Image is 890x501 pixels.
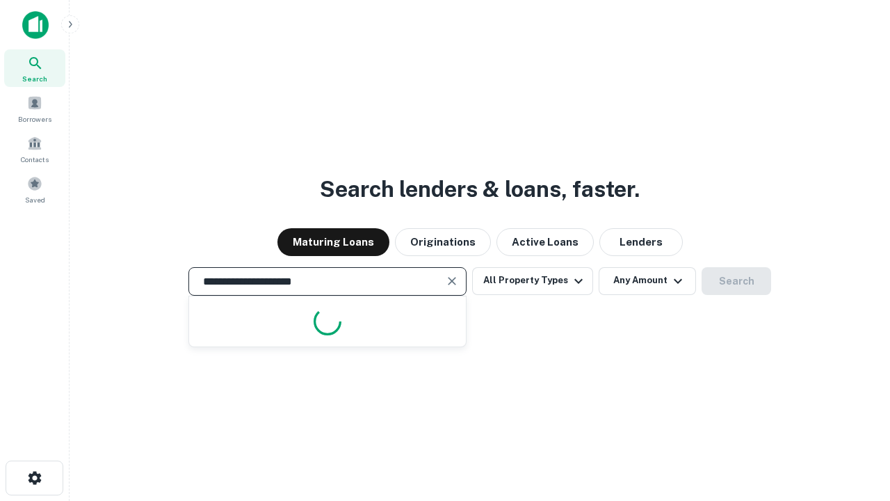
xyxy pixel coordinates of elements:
[320,173,640,206] h3: Search lenders & loans, faster.
[599,228,683,256] button: Lenders
[4,90,65,127] a: Borrowers
[18,113,51,125] span: Borrowers
[820,345,890,412] iframe: Chat Widget
[4,130,65,168] a: Contacts
[22,73,47,84] span: Search
[496,228,594,256] button: Active Loans
[599,267,696,295] button: Any Amount
[25,194,45,205] span: Saved
[21,154,49,165] span: Contacts
[442,271,462,291] button: Clear
[395,228,491,256] button: Originations
[4,170,65,208] a: Saved
[277,228,389,256] button: Maturing Loans
[22,11,49,39] img: capitalize-icon.png
[4,49,65,87] a: Search
[472,267,593,295] button: All Property Types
